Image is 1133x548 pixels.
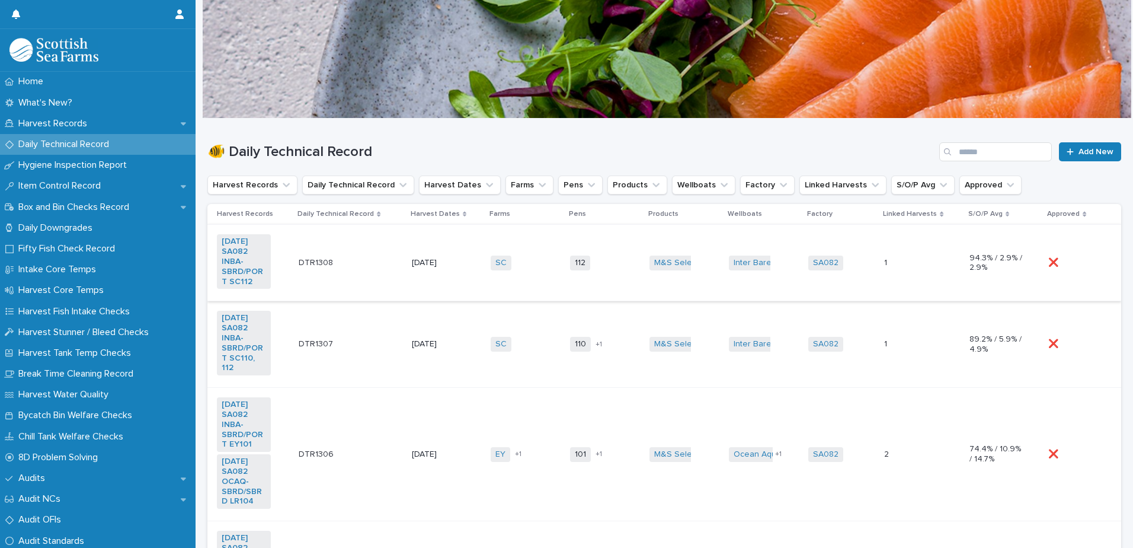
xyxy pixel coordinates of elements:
[14,97,82,109] p: What's New?
[807,208,833,221] p: Factory
[14,306,139,317] p: Harvest Fish Intake Checks
[489,208,510,221] p: Farms
[14,160,136,171] p: Hygiene Inspection Report
[596,451,602,458] span: + 1
[654,258,699,268] a: M&S Select
[884,447,891,460] p: 2
[558,176,603,195] button: Pens
[217,208,273,221] p: Harvest Records
[607,176,667,195] button: Products
[207,225,1121,301] tr: [DATE] SA082 INBA-SBRD/PORT SC112 DTR1308DTR1308 [DATE]SC 112M&S Select Inter Barents SA082 11 94...
[505,176,553,195] button: Farms
[891,176,955,195] button: S/O/P Avg
[14,514,71,525] p: Audit OFIs
[570,447,591,462] span: 101
[14,76,53,87] p: Home
[14,389,118,400] p: Harvest Water Quality
[299,447,336,460] p: DTR1306
[14,222,102,234] p: Daily Downgrades
[207,176,297,195] button: Harvest Records
[14,368,143,380] p: Break Time Cleaning Record
[969,253,1023,273] p: 94.3% / 2.9% / 2.9%
[569,208,586,221] p: Pens
[207,144,934,161] h1: 🐠 Daily Technical Record
[411,208,460,221] p: Harvest Dates
[813,450,838,460] a: SA082
[654,339,699,349] a: M&S Select
[14,118,97,129] p: Harvest Records
[14,452,107,463] p: 8D Problem Solving
[734,450,785,460] a: Ocean Aquila
[14,264,105,275] p: Intake Core Temps
[222,237,266,286] a: [DATE] SA082 INBA-SBRD/PORT SC112
[207,388,1121,521] tr: [DATE] SA082 INBA-SBRD/PORT EY101 [DATE] SA082 OCAQ-SBRD/SBRD LR104 DTR1306DTR1306 [DATE]EY +1101...
[14,493,70,505] p: Audit NCs
[515,451,521,458] span: + 1
[734,258,783,268] a: Inter Barents
[419,176,501,195] button: Harvest Dates
[14,285,113,296] p: Harvest Core Temps
[1059,142,1121,161] a: Add New
[969,334,1023,355] p: 89.2% / 5.9% / 4.9%
[1048,256,1061,268] p: ❌
[14,139,119,150] p: Daily Technical Record
[299,256,335,268] p: DTR1308
[207,301,1121,388] tr: [DATE] SA082 INBA-SBRD/PORT SC110, 112 DTR1307DTR1307 [DATE]SC 110+1M&S Select Inter Barents SA08...
[14,180,110,192] p: Item Control Record
[570,337,591,352] span: 110
[654,450,699,460] a: M&S Select
[570,256,590,270] span: 112
[14,410,142,421] p: Bycatch Bin Welfare Checks
[297,208,374,221] p: Daily Technical Record
[14,348,140,359] p: Harvest Tank Temp Checks
[884,337,889,349] p: 1
[740,176,795,195] button: Factory
[14,473,55,484] p: Audits
[1048,337,1061,349] p: ❌
[495,450,505,460] a: EY
[672,176,735,195] button: Wellboats
[1048,447,1061,460] p: ❌
[14,243,124,254] p: Fifty Fish Check Record
[222,400,266,450] a: [DATE] SA082 INBA-SBRD/PORT EY101
[813,339,838,349] a: SA082
[302,176,414,195] button: Daily Technical Record
[222,457,266,506] a: [DATE] SA082 OCAQ-SBRD/SBRD LR104
[222,313,266,373] a: [DATE] SA082 INBA-SBRD/PORT SC110, 112
[1047,208,1080,221] p: Approved
[299,337,335,349] p: DTR1307
[969,444,1023,464] p: 74.4% / 10.9% / 14.7%
[648,208,678,221] p: Products
[412,258,466,268] p: [DATE]
[734,339,783,349] a: Inter Barents
[728,208,762,221] p: Wellboats
[14,202,139,213] p: Box and Bin Checks Record
[14,536,94,547] p: Audit Standards
[412,450,466,460] p: [DATE]
[883,208,937,221] p: Linked Harvests
[968,208,1003,221] p: S/O/P Avg
[14,327,158,338] p: Harvest Stunner / Bleed Checks
[813,258,838,268] a: SA082
[884,256,889,268] p: 1
[9,38,98,62] img: mMrefqRFQpe26GRNOUkG
[495,258,507,268] a: SC
[959,176,1022,195] button: Approved
[939,142,1052,161] input: Search
[495,339,507,349] a: SC
[412,339,466,349] p: [DATE]
[596,341,602,348] span: + 1
[799,176,886,195] button: Linked Harvests
[775,451,782,458] span: + 1
[14,431,133,442] p: Chill Tank Welfare Checks
[1078,148,1113,156] span: Add New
